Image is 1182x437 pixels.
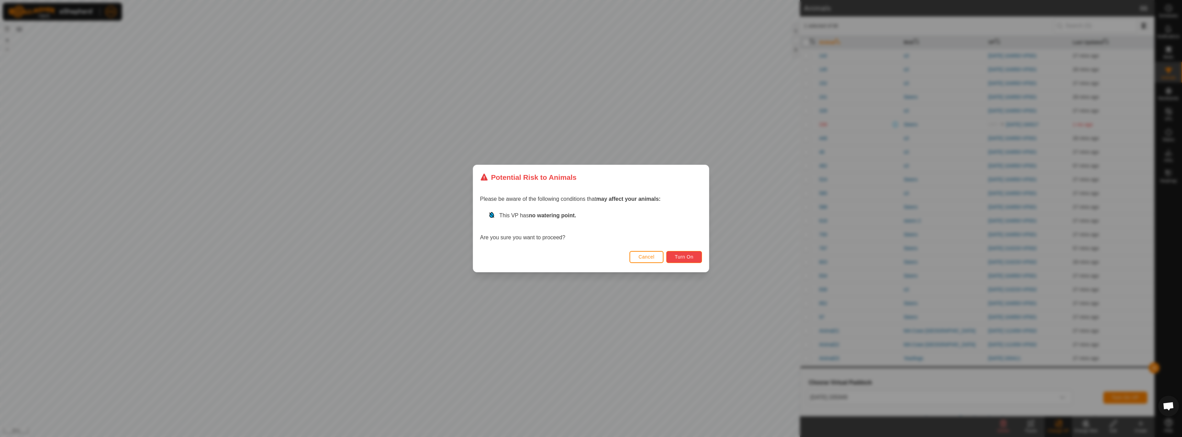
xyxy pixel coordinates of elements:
[480,196,661,202] span: Please be aware of the following conditions that
[1158,396,1179,416] div: Open chat
[666,251,702,263] button: Turn On
[596,196,661,202] strong: may affect your animals:
[629,251,664,263] button: Cancel
[480,211,702,242] div: Are you sure you want to proceed?
[638,254,655,260] span: Cancel
[529,212,576,218] strong: no watering point.
[675,254,693,260] span: Turn On
[480,172,577,183] div: Potential Risk to Animals
[499,212,576,218] span: This VP has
